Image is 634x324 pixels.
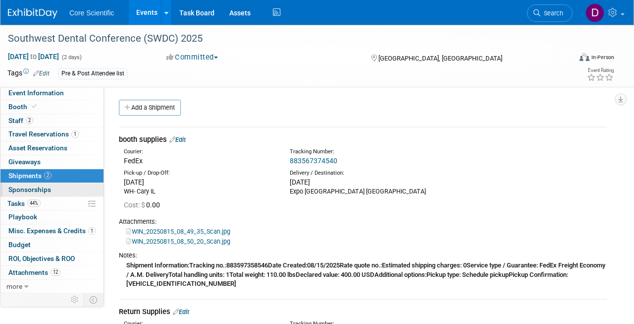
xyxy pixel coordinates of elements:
[8,213,37,221] span: Playbook
[0,252,104,265] a: ROI, Objectives & ROO
[33,70,50,77] a: Edit
[27,199,41,207] span: 44%
[124,169,275,177] div: Pick-up / Drop-Off:
[44,172,52,179] span: 2
[8,227,96,235] span: Misc. Expenses & Credits
[591,54,614,61] div: In-Person
[585,3,604,22] img: Dan Boro
[527,4,573,22] a: Search
[0,197,104,210] a: Tasks44%
[8,255,75,262] span: ROI, Objectives & ROO
[8,89,64,97] span: Event Information
[290,157,337,165] a: 883567374540
[119,134,607,145] div: booth supplies
[126,238,230,245] a: WIN_20250815_08_50_20_Scan.jpg
[51,268,60,276] span: 12
[8,103,39,111] span: Booth
[8,268,60,276] span: Attachments
[526,52,614,66] div: Event Format
[26,117,33,124] span: 2
[173,308,189,316] a: Edit
[8,8,57,18] img: ExhibitDay
[540,9,563,17] span: Search
[8,158,41,166] span: Giveaways
[32,104,37,109] i: Booth reservation complete
[126,228,230,235] a: WIN_20250815_08_49_35_Scan.jpg
[0,100,104,114] a: Booth
[0,141,104,155] a: Asset Reservations
[61,54,82,61] span: (2 days)
[378,55,502,62] span: [GEOGRAPHIC_DATA], [GEOGRAPHIC_DATA]
[0,114,104,128] a: Staff2
[119,217,607,226] div: Attachments:
[290,169,441,177] div: Delivery / Destination:
[119,100,181,116] a: Add a Shipment
[8,172,52,180] span: Shipments
[8,186,51,194] span: Sponsorships
[88,227,96,235] span: 1
[4,30,562,48] div: Southwest Dental Conference (SWDC) 2025
[0,169,104,183] a: Shipments2
[8,117,33,125] span: Staff
[124,187,275,196] div: WH- Cary IL
[8,130,79,138] span: Travel Reservations
[8,241,31,249] span: Budget
[58,68,127,79] div: Pre & Post Attendee list
[66,293,84,306] td: Personalize Event Tab Strip
[0,155,104,169] a: Giveaways
[29,53,38,61] span: to
[124,148,275,156] div: Courier:
[163,52,222,63] button: Committed
[69,9,114,17] span: Core Scientific
[8,144,67,152] span: Asset Reservations
[580,53,589,61] img: Format-Inperson.png
[0,238,104,252] a: Budget
[290,177,441,187] div: [DATE]
[71,130,79,138] span: 1
[7,68,50,79] td: Tags
[124,156,275,166] div: FedEx
[84,293,104,306] td: Toggle Event Tabs
[169,136,186,143] a: Edit
[119,307,607,317] div: Return Supplies
[0,224,104,238] a: Misc. Expenses & Credits1
[0,210,104,224] a: Playbook
[290,148,482,156] div: Tracking Number:
[6,282,22,290] span: more
[124,201,164,209] span: 0.00
[7,199,41,207] span: Tasks
[119,251,607,260] div: Notes:
[0,266,104,279] a: Attachments12
[7,52,59,61] span: [DATE] [DATE]
[0,280,104,293] a: more
[290,187,441,196] div: Expo [GEOGRAPHIC_DATA] [GEOGRAPHIC_DATA]
[124,177,275,187] div: [DATE]
[0,128,104,141] a: Travel Reservations1
[0,86,104,100] a: Event Information
[126,261,605,287] b: Shipment Information:Tracking no.:883597358546Date Created:08/15/2025Rate quote no.:Estimated shi...
[587,68,614,73] div: Event Rating
[124,201,146,209] span: Cost: $
[0,183,104,196] a: Sponsorships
